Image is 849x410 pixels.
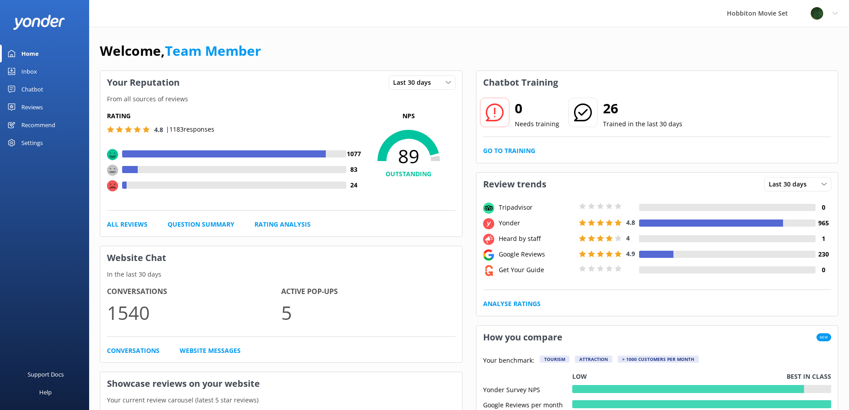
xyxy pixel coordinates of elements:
[346,165,362,174] h4: 83
[626,249,635,258] span: 4.9
[476,326,569,349] h3: How you compare
[107,286,281,298] h4: Conversations
[346,180,362,190] h4: 24
[816,234,831,244] h4: 1
[100,246,462,269] h3: Website Chat
[483,356,534,366] p: Your benchmark:
[515,119,559,129] p: Needs training
[816,265,831,275] h4: 0
[107,298,281,327] p: 1540
[496,218,577,228] div: Yonder
[281,298,455,327] p: 5
[816,218,831,228] h4: 965
[21,116,55,134] div: Recommend
[540,356,570,363] div: Tourism
[496,249,577,259] div: Google Reviews
[816,333,831,341] span: New
[100,269,462,279] p: In the last 30 days
[168,219,234,229] a: Question Summary
[626,234,630,242] span: 4
[362,145,455,167] span: 89
[107,219,148,229] a: All Reviews
[166,124,214,134] p: | 1183 responses
[816,203,831,212] h4: 0
[626,218,635,227] span: 4.8
[393,78,436,87] span: Last 30 days
[254,219,311,229] a: Rating Analysis
[21,80,43,98] div: Chatbot
[100,94,462,104] p: From all sources of reviews
[483,146,535,156] a: Go to Training
[13,15,65,29] img: yonder-white-logo.png
[281,286,455,298] h4: Active Pop-ups
[100,395,462,405] p: Your current review carousel (latest 5 star reviews)
[154,125,163,134] span: 4.8
[28,365,64,383] div: Support Docs
[100,71,186,94] h3: Your Reputation
[515,98,559,119] h2: 0
[362,111,455,121] p: NPS
[496,265,577,275] div: Get Your Guide
[39,383,52,401] div: Help
[346,149,362,159] h4: 1077
[787,372,831,381] p: Best in class
[769,179,812,189] span: Last 30 days
[107,111,362,121] h5: Rating
[21,134,43,152] div: Settings
[572,372,587,381] p: Low
[362,169,455,179] h4: OUTSTANDING
[21,98,43,116] div: Reviews
[483,299,541,309] a: Analyse Ratings
[107,346,160,356] a: Conversations
[476,173,553,196] h3: Review trends
[21,45,39,62] div: Home
[603,119,682,129] p: Trained in the last 30 days
[618,356,699,363] div: > 1000 customers per month
[496,234,577,244] div: Heard by staff
[100,40,261,62] h1: Welcome,
[476,71,565,94] h3: Chatbot Training
[816,249,831,259] h4: 230
[810,7,824,20] img: 34-1625720359.png
[575,356,612,363] div: Attraction
[100,372,462,395] h3: Showcase reviews on your website
[21,62,37,80] div: Inbox
[165,41,261,60] a: Team Member
[483,385,572,393] div: Yonder Survey NPS
[180,346,241,356] a: Website Messages
[483,400,572,408] div: Google Reviews per month
[496,203,577,212] div: Tripadvisor
[603,98,682,119] h2: 26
